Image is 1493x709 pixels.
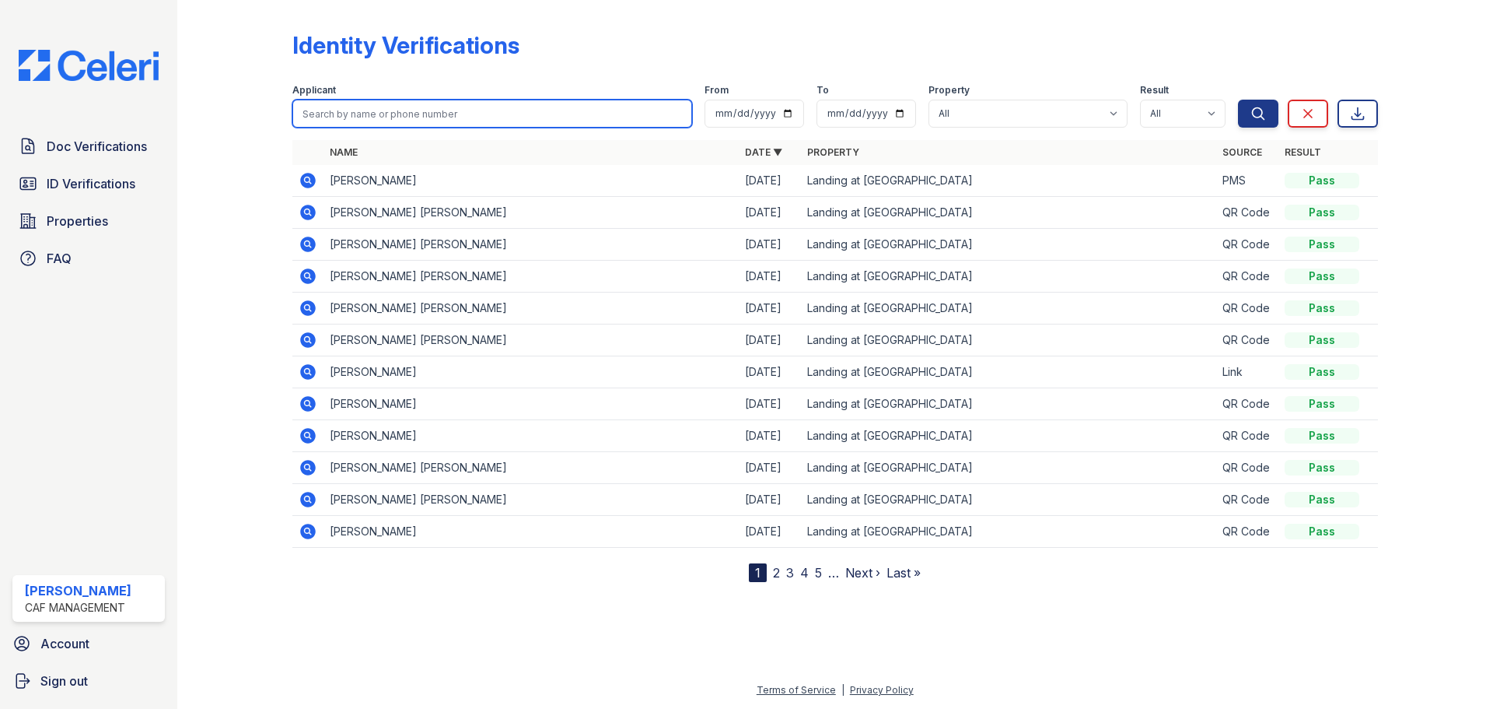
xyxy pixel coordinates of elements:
[1285,460,1359,476] div: Pass
[323,452,739,484] td: [PERSON_NAME] [PERSON_NAME]
[801,356,1216,388] td: Landing at [GEOGRAPHIC_DATA]
[801,420,1216,452] td: Landing at [GEOGRAPHIC_DATA]
[800,565,809,581] a: 4
[739,388,801,420] td: [DATE]
[886,565,921,581] a: Last »
[1222,146,1262,158] a: Source
[12,131,165,162] a: Doc Verifications
[6,665,171,697] a: Sign out
[739,420,801,452] td: [DATE]
[807,146,859,158] a: Property
[40,672,88,690] span: Sign out
[739,452,801,484] td: [DATE]
[1285,269,1359,284] div: Pass
[801,484,1216,516] td: Landing at [GEOGRAPHIC_DATA]
[1216,261,1278,293] td: QR Code
[1285,332,1359,348] div: Pass
[1285,173,1359,188] div: Pass
[1285,237,1359,252] div: Pass
[1285,205,1359,220] div: Pass
[1216,293,1278,325] td: QR Code
[323,229,739,261] td: [PERSON_NAME] [PERSON_NAME]
[292,100,692,128] input: Search by name or phone number
[47,137,147,156] span: Doc Verifications
[47,212,108,230] span: Properties
[1216,388,1278,420] td: QR Code
[12,205,165,237] a: Properties
[757,684,836,696] a: Terms of Service
[6,628,171,659] a: Account
[828,563,839,582] span: …
[739,229,801,261] td: [DATE]
[323,165,739,197] td: [PERSON_NAME]
[40,634,89,653] span: Account
[330,146,358,158] a: Name
[749,563,767,582] div: 1
[815,565,822,581] a: 5
[323,197,739,229] td: [PERSON_NAME] [PERSON_NAME]
[739,165,801,197] td: [DATE]
[801,165,1216,197] td: Landing at [GEOGRAPHIC_DATA]
[1216,197,1278,229] td: QR Code
[292,84,336,97] label: Applicant
[739,356,801,388] td: [DATE]
[801,325,1216,356] td: Landing at [GEOGRAPHIC_DATA]
[928,84,970,97] label: Property
[773,565,780,581] a: 2
[292,31,519,59] div: Identity Verifications
[1216,452,1278,484] td: QR Code
[801,229,1216,261] td: Landing at [GEOGRAPHIC_DATA]
[841,684,844,696] div: |
[801,516,1216,548] td: Landing at [GEOGRAPHIC_DATA]
[1216,229,1278,261] td: QR Code
[801,388,1216,420] td: Landing at [GEOGRAPHIC_DATA]
[323,356,739,388] td: [PERSON_NAME]
[1285,428,1359,444] div: Pass
[801,452,1216,484] td: Landing at [GEOGRAPHIC_DATA]
[705,84,729,97] label: From
[850,684,914,696] a: Privacy Policy
[1285,396,1359,412] div: Pass
[1285,300,1359,316] div: Pass
[1285,492,1359,507] div: Pass
[801,261,1216,293] td: Landing at [GEOGRAPHIC_DATA]
[1285,146,1321,158] a: Result
[1140,84,1169,97] label: Result
[739,484,801,516] td: [DATE]
[25,581,131,600] div: [PERSON_NAME]
[1216,165,1278,197] td: PMS
[47,174,135,193] span: ID Verifications
[739,261,801,293] td: [DATE]
[1216,356,1278,388] td: Link
[323,420,739,452] td: [PERSON_NAME]
[323,516,739,548] td: [PERSON_NAME]
[745,146,782,158] a: Date ▼
[801,197,1216,229] td: Landing at [GEOGRAPHIC_DATA]
[1216,516,1278,548] td: QR Code
[323,261,739,293] td: [PERSON_NAME] [PERSON_NAME]
[25,600,131,616] div: CAF Management
[47,249,72,268] span: FAQ
[6,50,171,81] img: CE_Logo_Blue-a8612792a0a2168367f1c8372b55b34899dd931a85d93a1a3d3e32e68fde9ad4.png
[323,484,739,516] td: [PERSON_NAME] [PERSON_NAME]
[1216,325,1278,356] td: QR Code
[1216,420,1278,452] td: QR Code
[739,516,801,548] td: [DATE]
[816,84,829,97] label: To
[739,197,801,229] td: [DATE]
[323,293,739,325] td: [PERSON_NAME] [PERSON_NAME]
[739,293,801,325] td: [DATE]
[1285,524,1359,539] div: Pass
[786,565,794,581] a: 3
[1216,484,1278,516] td: QR Code
[845,565,880,581] a: Next ›
[12,168,165,199] a: ID Verifications
[1285,364,1359,380] div: Pass
[801,293,1216,325] td: Landing at [GEOGRAPHIC_DATA]
[12,243,165,274] a: FAQ
[323,388,739,420] td: [PERSON_NAME]
[323,325,739,356] td: [PERSON_NAME] [PERSON_NAME]
[739,325,801,356] td: [DATE]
